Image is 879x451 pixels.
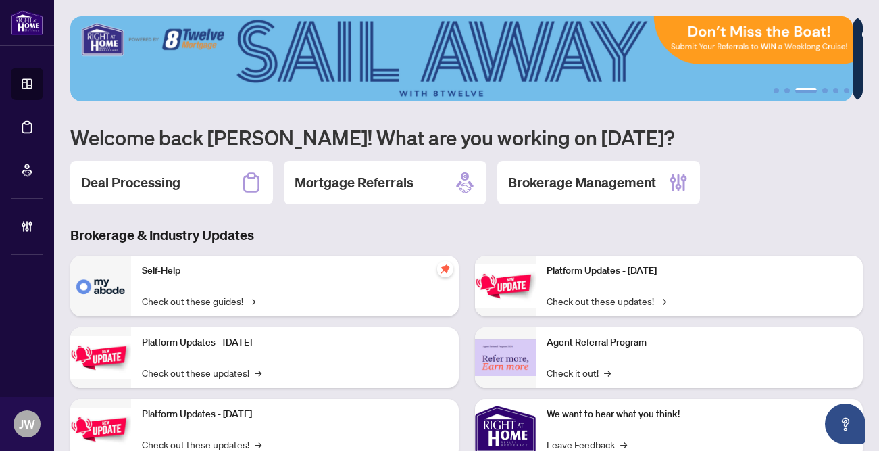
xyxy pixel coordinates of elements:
[70,16,853,101] img: Slide 2
[142,365,261,380] a: Check out these updates!→
[81,173,180,192] h2: Deal Processing
[825,404,865,444] button: Open asap
[142,264,448,279] p: Self-Help
[295,173,413,192] h2: Mortgage Referrals
[508,173,656,192] h2: Brokerage Management
[70,226,863,245] h3: Brokerage & Industry Updates
[70,336,131,379] img: Platform Updates - September 16, 2025
[784,88,790,93] button: 2
[249,293,255,308] span: →
[604,365,611,380] span: →
[475,264,536,307] img: Platform Updates - June 23, 2025
[19,414,35,433] span: JW
[774,88,779,93] button: 1
[70,256,131,316] img: Self-Help
[142,293,255,308] a: Check out these guides!→
[142,335,448,350] p: Platform Updates - [DATE]
[11,10,43,35] img: logo
[547,293,666,308] a: Check out these updates!→
[547,335,853,350] p: Agent Referral Program
[547,264,853,279] p: Platform Updates - [DATE]
[659,293,666,308] span: →
[547,365,611,380] a: Check it out!→
[844,88,849,93] button: 6
[475,339,536,377] img: Agent Referral Program
[833,88,838,93] button: 5
[255,365,261,380] span: →
[142,407,448,422] p: Platform Updates - [DATE]
[547,407,853,422] p: We want to hear what you think!
[70,124,863,150] h1: Welcome back [PERSON_NAME]! What are you working on [DATE]?
[437,261,453,277] span: pushpin
[795,88,817,93] button: 3
[822,88,828,93] button: 4
[70,408,131,450] img: Platform Updates - July 21, 2025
